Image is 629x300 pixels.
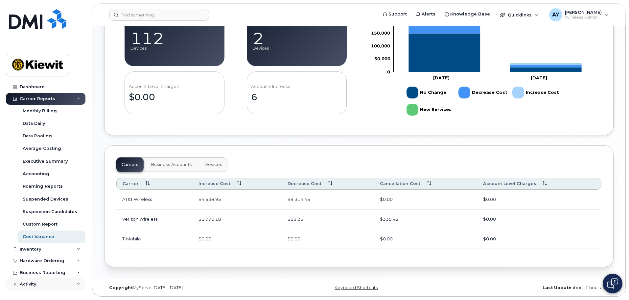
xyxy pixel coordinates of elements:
span: Increase Cost [198,181,230,187]
span: Cancellation Cost [380,181,420,187]
span: Carrier [123,181,139,187]
td: $1,990.18 [193,209,282,229]
span: Business Accounts [151,162,192,167]
div: about 1 hour ago [444,285,614,290]
span: Alerts [422,11,435,17]
div: Quicklinks [495,8,543,21]
a: Keyboard Shortcuts [335,285,378,290]
td: Verizon Wireless [116,209,193,229]
span: Devices [204,162,222,167]
div: Andrew Yee [545,8,613,21]
g: Increase Cost [512,84,559,101]
td: $0.00 [282,229,374,249]
a: Support [378,8,411,21]
span: Wireless Admin [565,15,602,20]
a: Knowledge Base [440,8,495,21]
td: AT&T Wireless [116,190,193,209]
g: Decrease Cost [458,84,507,101]
p: $0.00 [129,92,220,102]
span: [PERSON_NAME] [565,10,602,15]
p: Accounts Increase [251,84,342,90]
span: Support [388,11,407,17]
td: $0.00 [477,229,601,249]
td: $0.00 [477,190,601,209]
g: New Services [407,101,452,118]
tspan: 100,000 [371,43,390,48]
tspan: 0 [387,69,390,74]
strong: Copyright [109,285,133,290]
td: $4,538.95 [193,190,282,209]
p: 6 [251,92,342,102]
a: 112 [130,29,164,48]
span: AY [552,11,559,19]
tspan: [DATE] [531,75,547,80]
tspan: [DATE] [433,75,450,80]
td: T-Mobile [116,229,193,249]
a: Alerts [411,8,440,21]
td: $0.00 [193,229,282,249]
span: Decrease Cost [288,181,321,187]
strong: Last Update [543,285,571,290]
td: $0.00 [374,229,477,249]
td: $83.25 [282,209,374,229]
img: Open chat [607,278,618,289]
p: Devices [253,46,341,50]
g: No Change [407,84,447,101]
p: Account Level Charges [129,84,220,90]
td: $0.00 [374,190,477,209]
span: Account Level Charges [483,181,536,187]
div: MyServe [DATE]–[DATE] [104,285,274,290]
span: Knowledge Base [450,11,490,17]
g: No Change [408,34,581,72]
span: Quicklinks [508,12,532,17]
g: Legend [407,84,559,118]
td: $335.42 [374,209,477,229]
a: 2 [253,29,264,48]
p: Devices [130,46,219,50]
input: Find something... [109,9,209,21]
td: $9,314.45 [282,190,374,209]
tspan: 150,000 [371,30,390,36]
td: $0.00 [477,209,601,229]
tspan: 50,000 [374,56,390,61]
